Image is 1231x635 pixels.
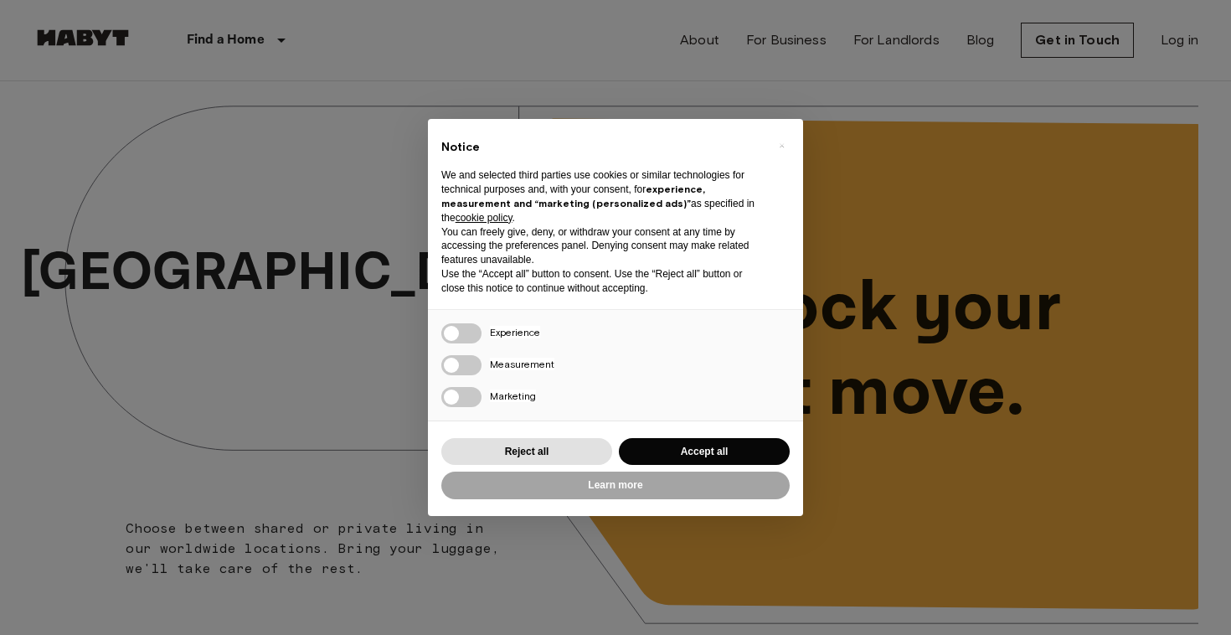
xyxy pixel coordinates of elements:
[441,438,612,466] button: Reject all
[490,358,554,370] span: Measurement
[490,326,540,338] span: Experience
[441,168,763,225] p: We and selected third parties use cookies or similar technologies for technical purposes and, wit...
[490,390,536,402] span: Marketing
[619,438,790,466] button: Accept all
[441,225,763,267] p: You can freely give, deny, or withdraw your consent at any time by accessing the preferences pane...
[456,212,512,224] a: cookie policy
[768,132,795,159] button: Close this notice
[441,472,790,499] button: Learn more
[441,183,705,209] strong: experience, measurement and “marketing (personalized ads)”
[441,267,763,296] p: Use the “Accept all” button to consent. Use the “Reject all” button or close this notice to conti...
[441,139,763,156] h2: Notice
[779,136,785,156] span: ×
